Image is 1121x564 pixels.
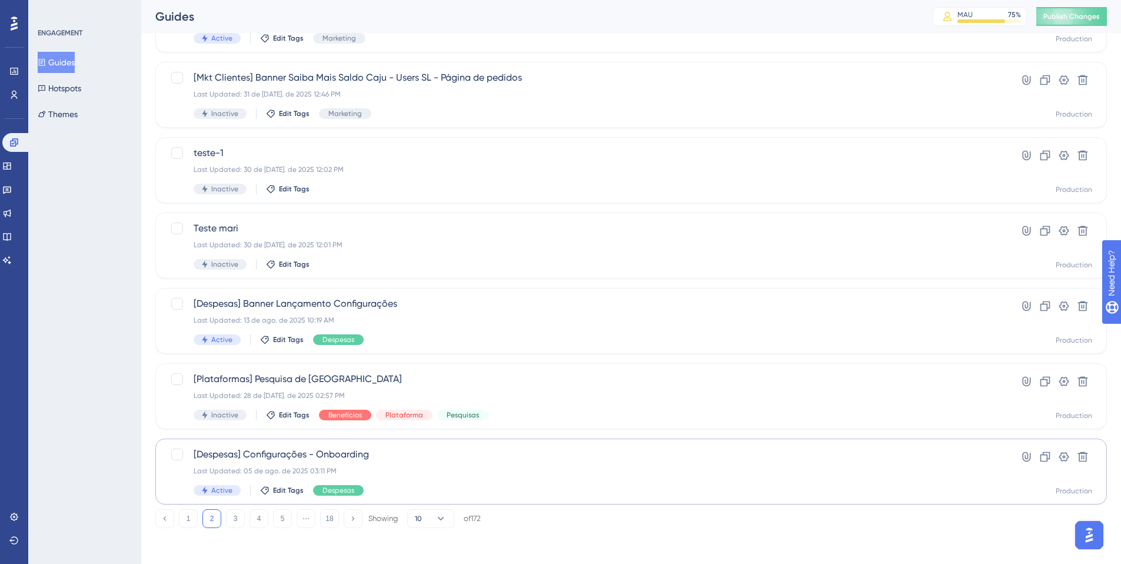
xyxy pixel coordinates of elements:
[266,184,310,194] button: Edit Tags
[211,109,238,118] span: Inactive
[322,486,354,495] span: Despesas
[179,509,198,528] button: 1
[194,165,974,174] div: Last Updated: 30 de [DATE]. de 2025 12:02 PM
[38,104,78,125] button: Themes
[273,335,304,344] span: Edit Tags
[407,509,454,528] button: 10
[211,335,232,344] span: Active
[266,410,310,420] button: Edit Tags
[211,34,232,43] span: Active
[155,8,903,25] div: Guides
[194,391,974,400] div: Last Updated: 28 de [DATE]. de 2025 02:57 PM
[211,260,238,269] span: Inactive
[273,509,292,528] button: 5
[1056,185,1092,194] div: Production
[38,78,81,99] button: Hotspots
[1056,260,1092,270] div: Production
[260,335,304,344] button: Edit Tags
[1036,7,1107,26] button: Publish Changes
[279,109,310,118] span: Edit Tags
[194,297,974,311] span: [Despesas] Banner Lançamento Configurações
[1056,34,1092,44] div: Production
[194,89,974,99] div: Last Updated: 31 de [DATE]. de 2025 12:46 PM
[1056,486,1092,496] div: Production
[250,509,268,528] button: 4
[322,34,356,43] span: Marketing
[211,486,232,495] span: Active
[194,447,974,462] span: [Despesas] Configurações - Onboarding
[273,34,304,43] span: Edit Tags
[194,221,974,235] span: Teste mari
[1072,517,1107,553] iframe: UserGuiding AI Assistant Launcher
[368,513,398,524] div: Showing
[279,260,310,269] span: Edit Tags
[211,410,238,420] span: Inactive
[415,514,422,523] span: 10
[464,513,481,524] div: of 172
[322,335,354,344] span: Despesas
[266,109,310,118] button: Edit Tags
[226,509,245,528] button: 3
[1056,336,1092,345] div: Production
[1008,10,1021,19] div: 75 %
[279,410,310,420] span: Edit Tags
[38,52,75,73] button: Guides
[957,10,973,19] div: MAU
[1056,110,1092,119] div: Production
[211,184,238,194] span: Inactive
[320,509,339,528] button: 18
[194,71,974,85] span: [Mkt Clientes] Banner Saiba Mais Saldo Caju - Users SL - Página de pedidos
[1056,411,1092,420] div: Production
[273,486,304,495] span: Edit Tags
[260,486,304,495] button: Edit Tags
[328,109,362,118] span: Marketing
[194,466,974,476] div: Last Updated: 05 de ago. de 2025 03:11 PM
[328,410,362,420] span: Benefícios
[202,509,221,528] button: 2
[38,28,82,38] div: ENGAGEMENT
[279,184,310,194] span: Edit Tags
[297,509,315,528] button: ⋯
[1043,12,1100,21] span: Publish Changes
[194,146,974,160] span: teste-1
[194,316,974,325] div: Last Updated: 13 de ago. de 2025 10:19 AM
[260,34,304,43] button: Edit Tags
[194,372,974,386] span: [Plataformas] Pesquisa de [GEOGRAPHIC_DATA]
[385,410,423,420] span: Plataforma
[266,260,310,269] button: Edit Tags
[194,240,974,250] div: Last Updated: 30 de [DATE]. de 2025 12:01 PM
[447,410,479,420] span: Pesquisas
[28,3,74,17] span: Need Help?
